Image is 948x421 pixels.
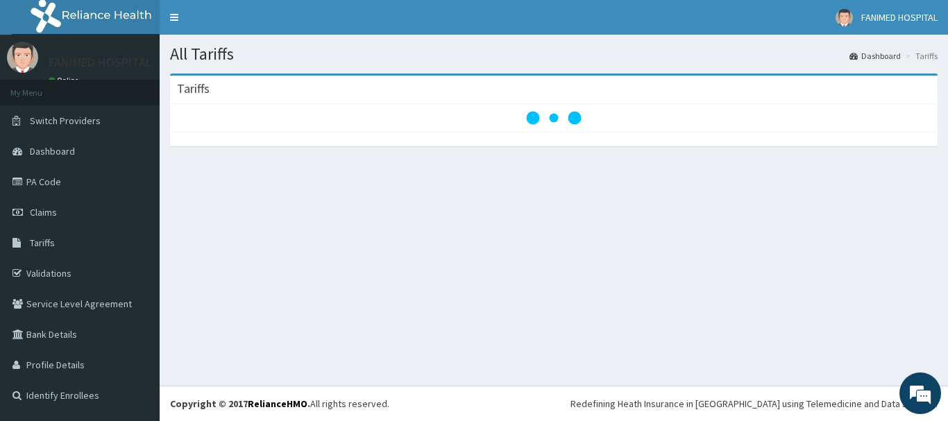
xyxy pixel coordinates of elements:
a: RelianceHMO [248,397,307,410]
div: Redefining Heath Insurance in [GEOGRAPHIC_DATA] using Telemedicine and Data Science! [570,397,938,411]
span: FANIMED HOSPITAL [861,11,938,24]
h3: Tariffs [177,83,210,95]
img: User Image [836,9,853,26]
a: Dashboard [849,50,901,62]
svg: audio-loading [526,90,582,146]
span: Claims [30,206,57,218]
footer: All rights reserved. [160,386,948,421]
img: User Image [7,42,38,73]
span: Dashboard [30,145,75,157]
span: Switch Providers [30,114,101,127]
a: Online [49,76,82,85]
h1: All Tariffs [170,45,938,63]
strong: Copyright © 2017 . [170,397,310,410]
span: Tariffs [30,237,55,249]
p: FANIMED HOSPITAL [49,56,152,69]
li: Tariffs [902,50,938,62]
